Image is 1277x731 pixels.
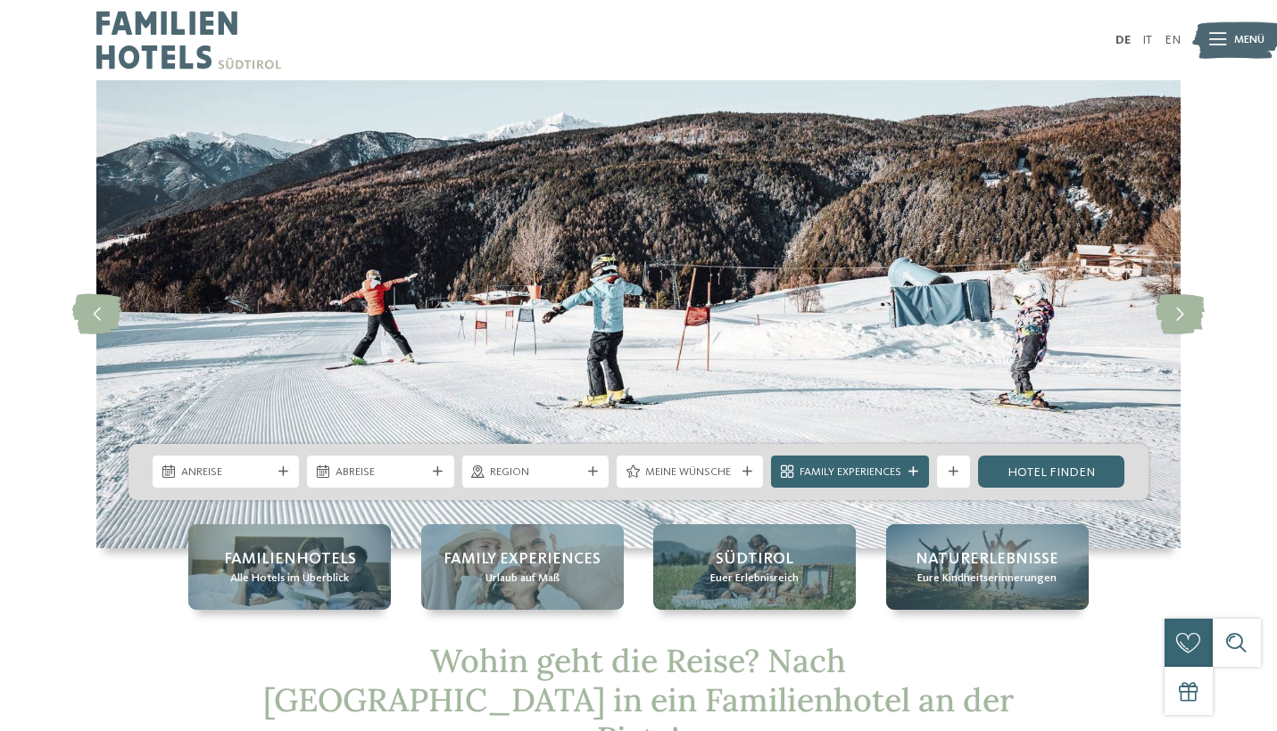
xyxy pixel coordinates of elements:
[96,80,1181,548] img: Familienhotel an der Piste = Spaß ohne Ende
[485,571,560,587] span: Urlaub auf Maß
[421,524,624,610] a: Familienhotel an der Piste = Spaß ohne Ende Family Experiences Urlaub auf Maß
[1115,34,1131,46] a: DE
[716,548,793,571] span: Südtirol
[886,524,1089,610] a: Familienhotel an der Piste = Spaß ohne Ende Naturerlebnisse Eure Kindheitserinnerungen
[336,464,426,480] span: Abreise
[224,548,356,571] span: Familienhotels
[1142,34,1152,46] a: IT
[645,464,735,480] span: Meine Wünsche
[800,464,901,480] span: Family Experiences
[1165,34,1181,46] a: EN
[188,524,391,610] a: Familienhotel an der Piste = Spaß ohne Ende Familienhotels Alle Hotels im Überblick
[916,548,1058,571] span: Naturerlebnisse
[1234,32,1265,48] span: Menü
[917,571,1057,587] span: Eure Kindheitserinnerungen
[444,548,601,571] span: Family Experiences
[710,571,799,587] span: Euer Erlebnisreich
[978,456,1124,488] a: Hotel finden
[181,464,271,480] span: Anreise
[490,464,580,480] span: Region
[230,571,349,587] span: Alle Hotels im Überblick
[653,524,856,610] a: Familienhotel an der Piste = Spaß ohne Ende Südtirol Euer Erlebnisreich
